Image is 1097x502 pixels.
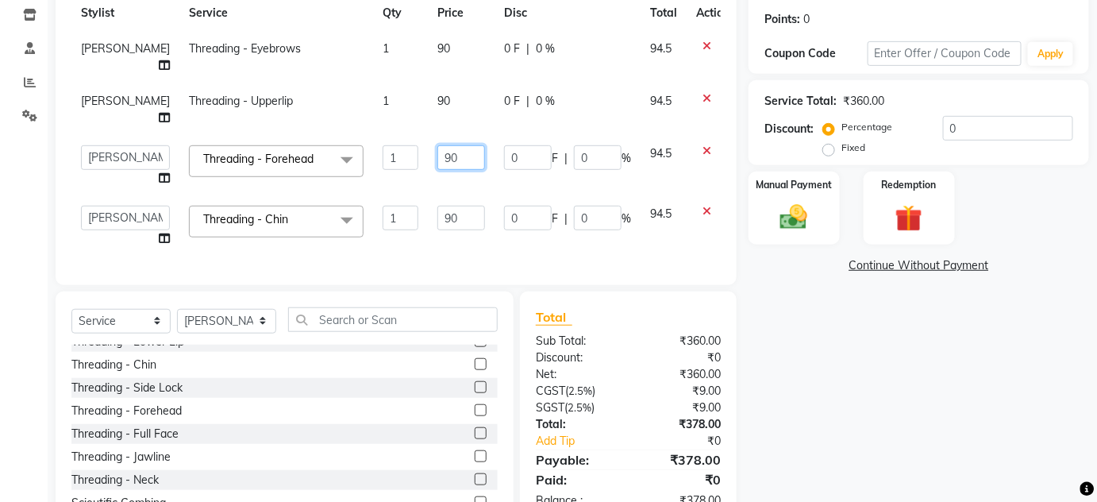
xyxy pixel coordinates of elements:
a: x [314,152,321,166]
div: Threading - Neck [71,472,159,488]
span: CGST [536,384,565,398]
div: Threading - Jawline [71,449,171,465]
button: Apply [1028,42,1073,66]
div: ₹378.00 [628,450,733,469]
div: Total: [524,416,629,433]
input: Enter Offer / Coupon Code [868,41,1022,66]
label: Redemption [882,178,937,192]
div: ₹360.00 [628,366,733,383]
span: 90 [437,41,450,56]
span: 94.5 [650,94,672,108]
div: ₹0 [628,349,733,366]
span: | [526,93,529,110]
span: Total [536,309,572,326]
span: Threading - Upperlip [189,94,293,108]
span: 2.5% [568,401,591,414]
div: ₹9.00 [628,383,733,400]
span: % [622,150,631,167]
span: 90 [437,94,450,108]
div: ₹9.00 [628,400,733,416]
div: Service Total: [764,93,837,110]
span: SGST [536,400,564,415]
span: Threading - Forehead [203,152,314,166]
div: Paid: [524,470,629,489]
span: 94.5 [650,41,672,56]
div: ₹360.00 [843,93,884,110]
div: Threading - Chin [71,357,156,373]
span: 1 [383,94,389,108]
a: Add Tip [524,433,645,450]
div: Threading - Side Lock [71,380,183,396]
div: Payable: [524,450,629,469]
span: | [564,210,568,227]
span: 94.5 [650,207,672,221]
span: 0 % [536,93,555,110]
span: % [622,210,631,227]
div: Discount: [764,121,814,137]
div: Discount: [524,349,629,366]
label: Fixed [841,141,865,155]
span: 2.5% [568,384,592,397]
a: Continue Without Payment [752,257,1086,274]
span: | [526,41,529,57]
span: Threading - Eyebrows [189,41,301,56]
div: 0 [803,11,810,28]
div: ₹0 [645,433,733,450]
span: [PERSON_NAME] [81,94,170,108]
span: [PERSON_NAME] [81,41,170,56]
a: x [288,212,295,226]
span: 0 F [504,93,520,110]
div: Threading - Forehead [71,403,182,419]
span: F [552,150,558,167]
label: Manual Payment [756,178,832,192]
span: 0 F [504,41,520,57]
label: Percentage [841,120,892,134]
div: ( ) [524,400,629,416]
span: F [552,210,558,227]
div: ₹0 [628,470,733,489]
div: Points: [764,11,800,28]
span: | [564,150,568,167]
div: Coupon Code [764,45,868,62]
img: _cash.svg [772,202,816,234]
span: 94.5 [650,146,672,160]
div: ₹378.00 [628,416,733,433]
img: _gift.svg [887,202,931,236]
span: 1 [383,41,389,56]
div: Net: [524,366,629,383]
div: ( ) [524,383,629,400]
input: Search or Scan [288,307,498,332]
div: ₹360.00 [628,333,733,349]
div: Sub Total: [524,333,629,349]
div: Threading - Full Face [71,426,179,442]
span: 0 % [536,41,555,57]
span: Threading - Chin [203,212,288,226]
